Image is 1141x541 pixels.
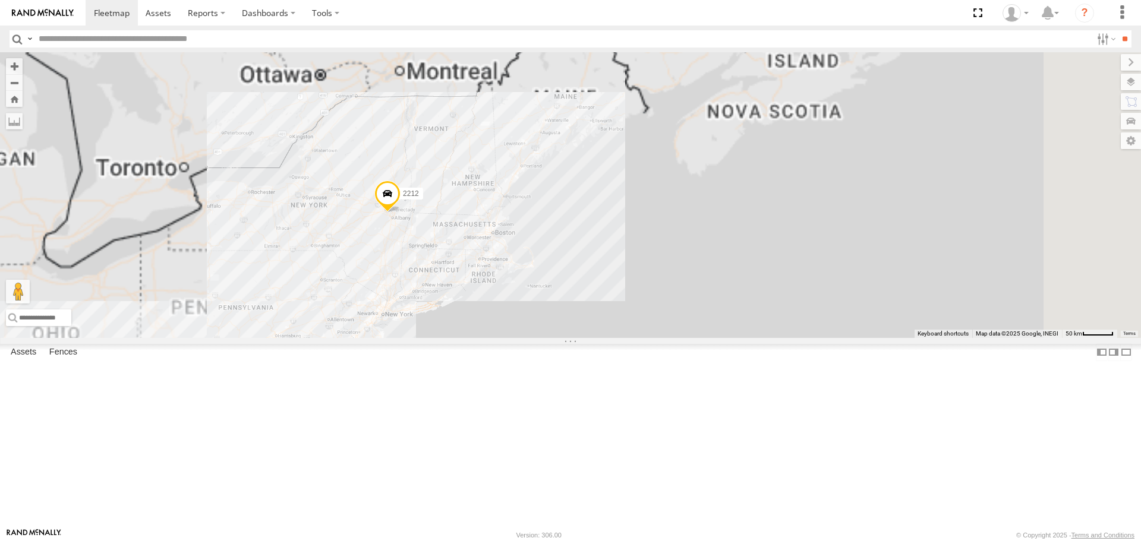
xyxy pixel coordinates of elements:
[5,344,42,361] label: Assets
[998,4,1033,22] div: ryan phillips
[1121,132,1141,149] label: Map Settings
[1016,531,1134,539] div: © Copyright 2025 -
[12,9,74,17] img: rand-logo.svg
[1071,531,1134,539] a: Terms and Conditions
[6,91,23,107] button: Zoom Home
[1092,30,1118,48] label: Search Filter Options
[976,330,1058,337] span: Map data ©2025 Google, INEGI
[6,113,23,129] label: Measure
[403,190,419,198] span: 2212
[918,330,969,338] button: Keyboard shortcuts
[1108,344,1120,361] label: Dock Summary Table to the Right
[1120,344,1132,361] label: Hide Summary Table
[43,344,83,361] label: Fences
[1123,331,1136,336] a: Terms (opens in new tab)
[6,280,30,303] button: Drag Pegman onto the map to open Street View
[516,531,562,539] div: Version: 306.00
[6,58,23,74] button: Zoom in
[1075,4,1094,23] i: ?
[1096,344,1108,361] label: Dock Summary Table to the Left
[1066,330,1082,337] span: 50 km
[1062,330,1117,338] button: Map Scale: 50 km per 49 pixels
[7,529,61,541] a: Visit our Website
[25,30,34,48] label: Search Query
[6,74,23,91] button: Zoom out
